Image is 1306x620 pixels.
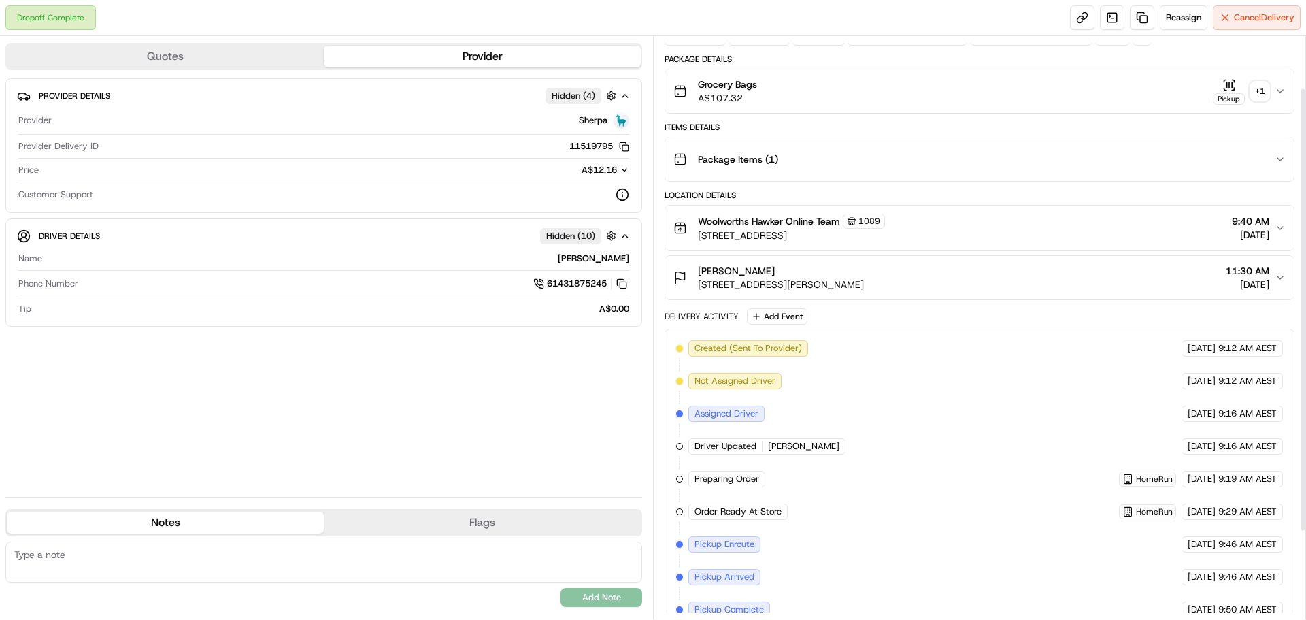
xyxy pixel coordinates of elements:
img: sherpa_logo.png [613,112,629,129]
span: Created (Sent To Provider) [694,342,802,355]
span: Pylon [135,231,165,241]
span: Pickup Arrived [694,571,754,583]
span: 1089 [858,216,880,227]
button: Hidden (4) [546,87,620,104]
a: Powered byPylon [96,230,165,241]
span: 9:29 AM AEST [1218,506,1277,518]
span: Driver Updated [694,440,756,453]
button: A$12.16 [509,164,629,176]
span: 61431875245 [547,278,607,290]
span: [DATE] [1232,228,1269,242]
span: 9:50 AM AEST [1218,604,1277,616]
button: Start new chat [231,134,248,150]
span: Pickup Enroute [694,538,754,551]
span: [DATE] [1188,408,1216,420]
span: [DATE] [1188,538,1216,551]
span: Assigned Driver [694,408,758,420]
span: [DATE] [1188,506,1216,518]
div: 📗 [14,199,24,210]
button: Flags [324,512,641,534]
span: [DATE] [1188,571,1216,583]
div: Pickup [1213,93,1245,105]
button: Pickup [1213,78,1245,105]
button: Add Event [747,308,807,325]
button: Quotes [7,46,324,67]
span: Hidden ( 10 ) [546,230,595,242]
button: Provider [324,46,641,67]
button: Reassign [1160,5,1207,30]
span: [STREET_ADDRESS][PERSON_NAME] [698,278,864,291]
span: API Documentation [129,197,218,211]
span: Provider Delivery ID [18,140,99,152]
span: Order Ready At Store [694,506,782,518]
span: Woolworths Hawker Online Team [698,214,840,228]
a: 61431875245 [533,276,629,291]
span: Not Assigned Driver [694,375,775,387]
span: 9:46 AM AEST [1218,571,1277,583]
span: Driver Details [39,231,100,242]
span: Preparing Order [694,473,759,485]
span: [DATE] [1188,375,1216,387]
span: Provider Details [39,91,110,101]
span: 9:40 AM [1232,214,1269,228]
span: [DATE] [1188,342,1216,355]
span: [DATE] [1188,604,1216,616]
button: Woolworths Hawker Online Team1089[STREET_ADDRESS]9:40 AM[DATE] [665,206,1294,250]
button: Provider DetailsHidden (4) [17,84,631,107]
button: Package Items (1) [665,137,1294,181]
button: Notes [7,512,324,534]
span: HomeRun [1136,506,1173,517]
span: Price [18,164,39,176]
input: Clear [35,88,224,102]
span: Package Items ( 1 ) [698,152,778,166]
div: Items Details [665,122,1294,133]
span: Sherpa [579,114,607,127]
span: Tip [18,303,31,315]
button: Hidden (10) [540,227,620,244]
span: A$12.16 [582,164,617,176]
span: [DATE] [1188,473,1216,485]
span: 9:46 AM AEST [1218,538,1277,551]
span: Provider [18,114,52,127]
span: Knowledge Base [27,197,104,211]
span: Reassign [1166,12,1201,24]
div: [PERSON_NAME] [48,252,629,265]
a: 💻API Documentation [110,192,224,216]
div: Start new chat [46,130,223,144]
span: Name [18,252,42,265]
button: [PERSON_NAME][STREET_ADDRESS][PERSON_NAME]11:30 AM[DATE] [665,256,1294,299]
span: A$107.32 [698,91,757,105]
button: Driver DetailsHidden (10) [17,225,631,247]
span: Grocery Bags [698,78,757,91]
span: [PERSON_NAME] [768,440,839,453]
span: Cancel Delivery [1234,12,1294,24]
span: 11:30 AM [1226,264,1269,278]
button: Pickup+1 [1213,78,1269,105]
span: 9:16 AM AEST [1218,440,1277,453]
div: Package Details [665,54,1294,65]
span: 9:16 AM AEST [1218,408,1277,420]
span: [DATE] [1188,440,1216,453]
span: Hidden ( 4 ) [552,90,595,102]
div: Location Details [665,190,1294,201]
span: HomeRun [1136,474,1173,485]
span: 9:12 AM AEST [1218,375,1277,387]
span: [STREET_ADDRESS] [698,229,885,242]
img: Nash [14,14,41,41]
img: 1736555255976-a54dd68f-1ca7-489b-9aae-adbdc363a1c4 [14,130,38,154]
div: We're available if you need us! [46,144,172,154]
span: Pickup Complete [694,604,764,616]
div: 💻 [115,199,126,210]
button: 11519795 [569,140,629,152]
button: Grocery BagsA$107.32Pickup+1 [665,69,1294,113]
a: 📗Knowledge Base [8,192,110,216]
span: Phone Number [18,278,78,290]
span: [PERSON_NAME] [698,264,775,278]
div: + 1 [1250,82,1269,101]
span: 9:19 AM AEST [1218,473,1277,485]
span: [DATE] [1226,278,1269,291]
span: 9:12 AM AEST [1218,342,1277,355]
button: CancelDelivery [1213,5,1301,30]
span: Customer Support [18,189,93,201]
div: A$0.00 [37,303,629,315]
